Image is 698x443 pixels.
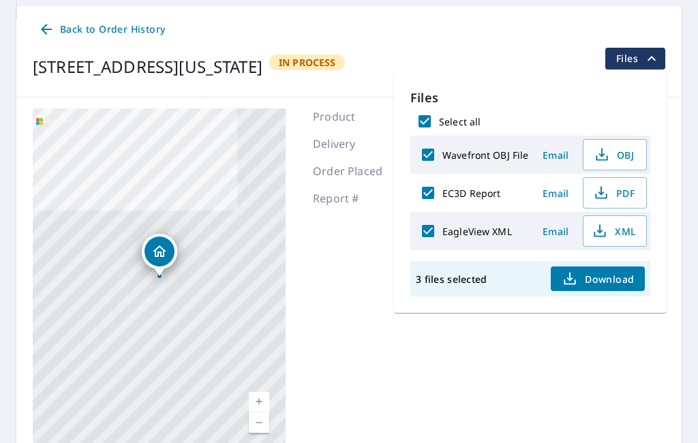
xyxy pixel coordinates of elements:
span: PDF [592,185,635,201]
a: Current Level 17, Zoom In [249,392,269,412]
div: Dropped pin, building 1, Residential property, 121 N Washington St Naperville, IL 60540 [142,234,177,276]
span: Files [616,50,660,67]
label: Select all [439,115,481,128]
p: Files [410,89,650,107]
button: Email [534,183,577,204]
button: Email [534,144,577,166]
p: Order Placed [313,163,395,179]
p: 3 files selected [416,273,487,286]
button: XML [583,215,647,247]
label: Wavefront OBJ File [442,149,528,162]
p: Report # [313,190,395,207]
span: Email [539,149,572,162]
button: OBJ [583,139,647,170]
button: filesDropdownBtn-67620812 [605,48,665,70]
span: Download [562,271,634,287]
a: Current Level 17, Zoom Out [249,412,269,433]
button: Download [551,266,645,291]
button: Email [534,221,577,242]
div: [STREET_ADDRESS][US_STATE] [33,55,262,79]
p: Product [313,108,395,125]
p: Delivery [313,136,395,152]
span: Email [539,225,572,238]
label: EC3D Report [442,187,500,200]
span: OBJ [592,147,635,163]
span: Email [539,187,572,200]
span: XML [592,223,635,239]
button: PDF [583,177,647,209]
span: Back to Order History [38,21,165,38]
label: EagleView XML [442,225,512,238]
a: Back to Order History [33,17,170,42]
span: In Process [271,56,344,69]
